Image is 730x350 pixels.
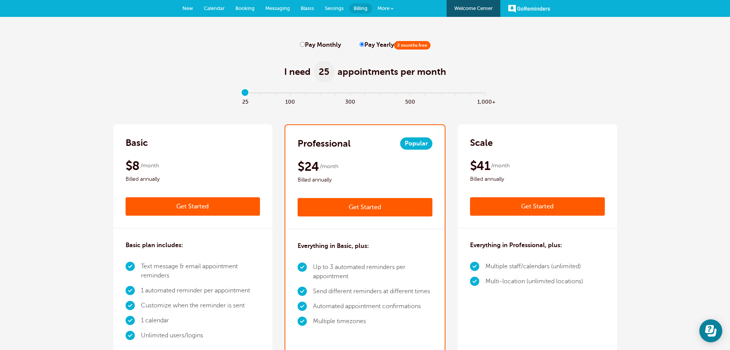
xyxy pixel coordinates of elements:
[470,137,493,149] h2: Scale
[283,97,298,106] span: 100
[320,162,338,171] span: /month
[298,198,432,216] a: Get Started
[204,5,225,11] span: Calendar
[141,313,260,328] li: 1 calendar
[314,61,334,83] span: 25
[126,137,148,149] h2: Basic
[313,260,432,284] li: Up to 3 automated reminders per appointment
[141,283,260,298] li: 1 automated reminder per appointment
[470,241,562,250] h3: Everything in Professional, plus:
[298,241,369,251] h3: Everything in Basic, plus:
[394,41,430,50] span: 2 months free
[235,5,255,11] span: Booking
[354,5,367,11] span: Billing
[284,66,311,78] span: I need
[313,284,432,299] li: Send different reminders at different times
[477,97,492,106] span: 1,000+
[470,175,605,184] span: Billed annually
[298,137,351,150] h2: Professional
[402,97,417,106] span: 500
[141,259,260,283] li: Text message & email appointment reminders
[141,161,159,170] span: /month
[338,66,446,78] span: appointments per month
[141,328,260,343] li: Unlimited users/logins
[485,259,583,274] li: Multiple staff/calendars (unlimited)
[485,274,583,289] li: Multi-location (unlimited locations)
[182,5,193,11] span: New
[300,42,305,47] input: Pay Monthly
[141,298,260,313] li: Customize when the reminder is sent
[313,299,432,314] li: Automated appointment confirmations
[126,197,260,216] a: Get Started
[359,41,430,49] label: Pay Yearly
[470,197,605,216] a: Get Started
[400,137,432,150] span: Popular
[126,241,183,250] h3: Basic plan includes:
[699,319,722,342] iframe: Resource center
[298,159,319,174] span: $24
[126,158,140,173] span: $8
[349,3,372,13] a: Billing
[265,5,290,11] span: Messaging
[325,5,344,11] span: Settings
[238,97,253,106] span: 25
[313,314,432,329] li: Multiple timezones
[359,42,364,47] input: Pay Yearly2 months free
[491,161,510,170] span: /month
[377,5,389,11] span: More
[298,175,432,185] span: Billed annually
[301,5,314,11] span: Blasts
[343,97,358,106] span: 300
[470,158,490,173] span: $41
[300,41,341,49] label: Pay Monthly
[126,175,260,184] span: Billed annually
